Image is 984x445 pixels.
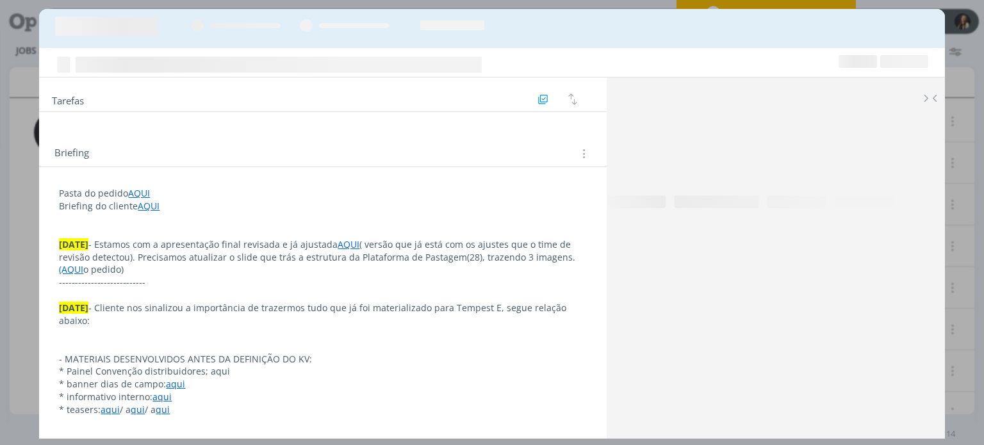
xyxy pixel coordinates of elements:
img: arrow-down-up.svg [568,93,577,105]
a: qui [156,403,170,416]
div: dialog [39,9,944,439]
p: - Cliente nos sinalizou a importância de trazermos tudo que já foi materializado para Tempest E, ... [59,302,586,327]
a: (AQUI [59,263,83,275]
a: qui [131,403,145,416]
p: * teasers: / a / a [59,403,586,416]
a: AQUI [338,238,359,250]
a: aqui [152,391,172,403]
p: - MATERIAIS DESENVOLVIDOS ANTES DA DEFINIÇÃO DO KV: [59,353,586,366]
p: - ENXOVAL: [59,429,586,442]
p: * Painel Convenção distribuidores; aqui [59,365,586,378]
strong: [DATE] [59,238,88,250]
a: AQUI [107,429,129,441]
p: Briefing do cliente [59,200,586,213]
a: aqui [101,403,120,416]
strong: [DATE] [59,302,88,314]
span: Tarefas [52,92,84,107]
p: --------------------------- [59,276,586,289]
p: - Estamos com a apresentação final revisada e já ajustada ( versão que já está com os ajustes que... [59,238,586,277]
a: AQUI [128,187,150,199]
p: Pasta do pedido [59,187,586,200]
p: * banner dias de campo: [59,378,586,391]
span: Briefing [54,145,89,162]
p: * informativo interno: [59,391,586,403]
a: aqui [166,378,185,390]
a: AQUI [138,200,160,212]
